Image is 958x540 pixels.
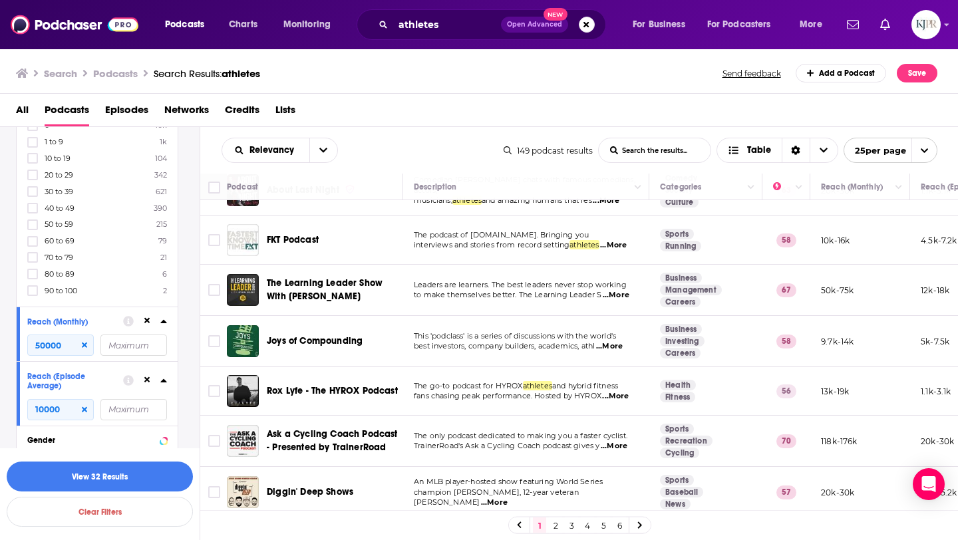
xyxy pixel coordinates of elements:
a: Lists [275,99,295,126]
span: Episodes [105,99,148,126]
a: Joys of Compounding [227,325,259,357]
span: 6 [162,269,167,279]
button: Reach (Monthly) [27,313,123,329]
span: to make themselves better. The Learning Leader S [414,290,601,299]
span: ...More [600,240,627,251]
p: 1.1k-3.1k [921,386,951,397]
span: Monitoring [283,15,331,34]
span: 79 [158,236,167,245]
img: Ask a Cycling Coach Podcast - Presented by TrainerRoad [227,425,259,457]
button: Save [897,64,937,82]
button: Column Actions [791,180,807,196]
h3: Podcasts [93,67,138,80]
a: The Learning Leader Show With [PERSON_NAME] [267,277,399,303]
a: Podcasts [45,99,89,126]
span: TrainerRoad's Ask a Cycling Coach podcast gives y [414,441,599,450]
a: Baseball [660,487,703,497]
img: Podchaser - Follow, Share and Rate Podcasts [11,12,138,37]
div: Gender [27,436,156,445]
p: 4.5k-7.2k [921,235,957,246]
button: Column Actions [743,180,759,196]
a: Culture [660,197,699,207]
span: best investors, company builders, academics, athl [414,341,595,350]
div: Power Score [773,179,792,195]
span: Toggle select row [208,335,220,347]
span: athletes [523,381,552,390]
p: 20k-30k [921,436,954,447]
span: The go-to podcast for HYROX [414,381,523,390]
span: 621 [156,187,167,196]
a: 3 [565,517,578,533]
span: Toggle select row [208,435,220,447]
span: Open Advanced [507,21,562,28]
span: 25 per page [844,140,906,161]
p: 12k-18k [921,285,949,296]
img: The Learning Leader Show With Ryan Hawk [227,274,259,306]
div: Reach (Monthly) [27,317,114,327]
span: ...More [593,196,619,206]
button: View 32 Results [7,462,193,491]
a: 5 [597,517,610,533]
input: Maximum [100,335,167,356]
button: Gender [27,432,167,448]
a: Diggin' Deep Shows [267,485,353,499]
div: Sort Direction [782,138,810,162]
span: 50 to 59 [45,219,73,229]
a: 1 [533,517,546,533]
span: Toggle select row [208,486,220,498]
img: Rox Lyfe - The HYROX Podcast [227,375,259,407]
p: 118k-176k [821,436,858,447]
div: Reach (Episode Average) [27,372,114,390]
p: 58 [776,233,796,247]
span: ...More [481,497,508,508]
img: FKT Podcast [227,224,259,256]
span: 60 to 69 [45,236,75,245]
span: Relevancy [249,146,299,155]
a: Credits [225,99,259,126]
a: Cycling [660,448,699,458]
span: Joys of Compounding [267,335,363,346]
a: Show notifications dropdown [875,13,895,36]
a: Careers [660,348,701,358]
p: 3.2k-5.2k [921,487,957,498]
a: Charts [220,14,265,35]
button: open menu [699,14,790,35]
a: Add a Podcast [796,64,887,82]
span: and hybrid fitness [552,381,618,390]
span: interviews and stories from record setting [414,240,569,249]
h3: Search [44,67,77,80]
div: Reach (Monthly) [821,179,883,195]
p: 10k-16k [821,235,850,246]
span: Podcasts [165,15,204,34]
span: fans chasing peak performance. Hosted by HYROX [414,391,601,400]
span: 2 [163,286,167,295]
button: open menu [156,14,222,35]
span: 342 [154,170,167,180]
input: Search podcasts, credits, & more... [393,14,501,35]
span: Leaders are learners. The best leaders never stop working [414,280,627,289]
span: The podcast of [DOMAIN_NAME]. Bringing you [414,230,589,239]
span: The only podcast dedicated to making you a faster cyclist. [414,431,627,440]
span: athletes [569,240,599,249]
a: Running [660,241,701,251]
span: Table [747,146,771,155]
span: Toggle select row [208,385,220,397]
button: open menu [790,14,839,35]
a: Investing [660,336,705,346]
a: Networks [164,99,209,126]
div: Open Intercom Messenger [913,468,945,500]
span: 104 [155,154,167,163]
a: Ask a Cycling Coach Podcast - Presented by TrainerRoad [267,428,399,454]
h2: Choose List sort [222,138,338,163]
a: Sports [660,229,694,239]
a: Business [660,273,702,283]
a: All [16,99,29,126]
span: Logged in as KJPRpodcast [911,10,941,39]
img: User Profile [911,10,941,39]
button: Send feedback [718,68,785,79]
